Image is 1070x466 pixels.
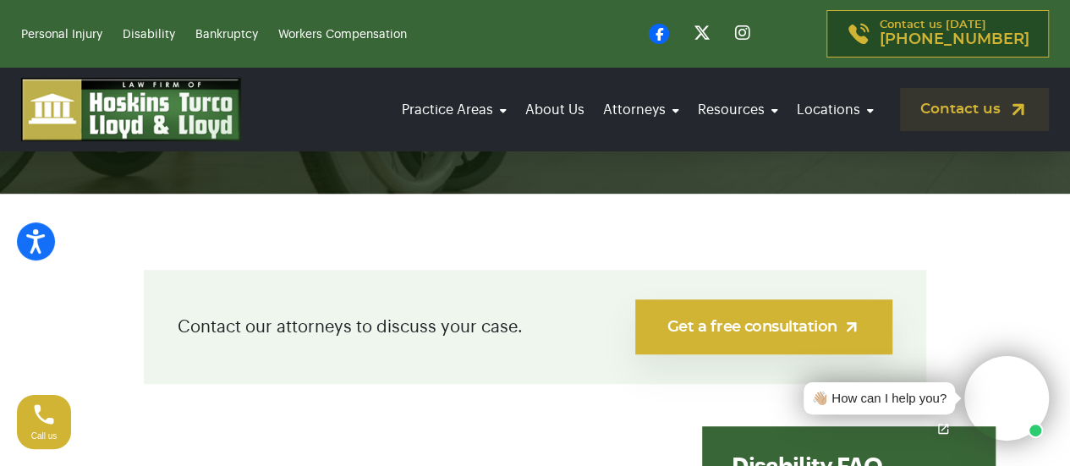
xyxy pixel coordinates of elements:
[31,431,58,441] span: Call us
[21,78,241,141] img: logo
[397,86,512,134] a: Practice Areas
[812,389,947,408] div: 👋🏼 How can I help you?
[195,29,258,41] a: Bankruptcy
[826,10,1049,58] a: Contact us [DATE][PHONE_NUMBER]
[900,88,1049,131] a: Contact us
[925,411,961,447] a: Open chat
[598,86,684,134] a: Attorneys
[278,29,407,41] a: Workers Compensation
[792,86,879,134] a: Locations
[693,86,783,134] a: Resources
[21,29,102,41] a: Personal Injury
[880,19,1029,48] p: Contact us [DATE]
[880,31,1029,48] span: [PHONE_NUMBER]
[144,270,926,384] div: Contact our attorneys to discuss your case.
[635,299,892,354] a: Get a free consultation
[520,86,590,134] a: About Us
[842,318,860,336] img: arrow-up-right-light.svg
[123,29,175,41] a: Disability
